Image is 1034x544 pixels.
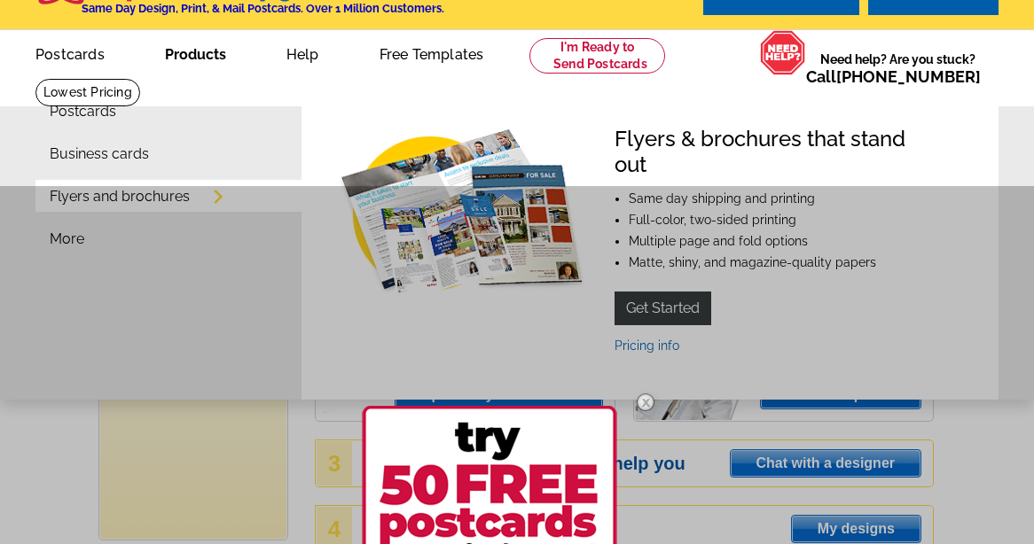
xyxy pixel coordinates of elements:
a: Help [258,32,348,74]
img: help [760,30,806,75]
a: Postcards [7,32,133,74]
h4: Flyers & brochures that stand out [615,127,939,178]
img: closebutton.png [620,377,671,428]
span: Need help? Are you stuck? [806,51,990,86]
span: Call [806,67,981,86]
a: Free Templates [351,32,513,74]
a: Postcards [50,105,116,119]
img: Flyers & brochures that stand out [333,127,586,302]
a: Business cards [50,147,149,161]
a: [PHONE_NUMBER] [836,67,981,86]
a: Products [137,32,255,74]
h4: Same Day Design, Print, & Mail Postcards. Over 1 Million Customers. [82,2,444,15]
